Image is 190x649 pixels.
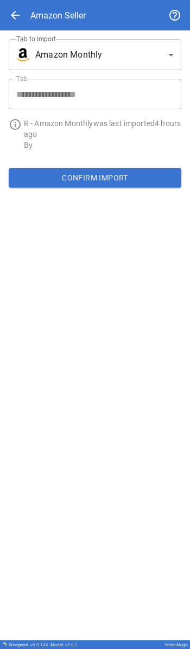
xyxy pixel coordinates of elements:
img: Drivepoint [2,642,7,646]
div: Drivepoint [9,642,48,647]
span: v 5.0.2 [65,642,78,647]
div: Amazon Seller [30,10,86,21]
span: arrow_back [9,9,22,22]
span: v 6.0.106 [30,642,48,647]
img: brand icon not found [16,48,29,61]
label: Tab to Import [16,34,56,43]
p: R - Amazon Monthly was last imported 4 hours ago [24,118,181,140]
label: Tab [16,74,28,83]
div: Model [50,642,78,647]
div: Yerba Magic [164,642,188,647]
span: info_outline [9,118,22,131]
button: Confirm Import [9,168,181,188]
p: By [24,140,181,151]
span: Amazon Monthly [35,48,102,61]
